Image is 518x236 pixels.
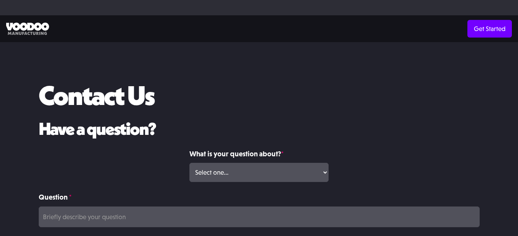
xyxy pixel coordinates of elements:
strong: Question [39,193,67,201]
input: Briefly describe your question [39,206,480,227]
label: What is your question about? [189,148,329,159]
h2: Have a question? [39,120,480,139]
h1: Contact Us [39,80,154,110]
a: Get Started [467,20,512,38]
img: Voodoo Manufacturing logo [6,23,49,35]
